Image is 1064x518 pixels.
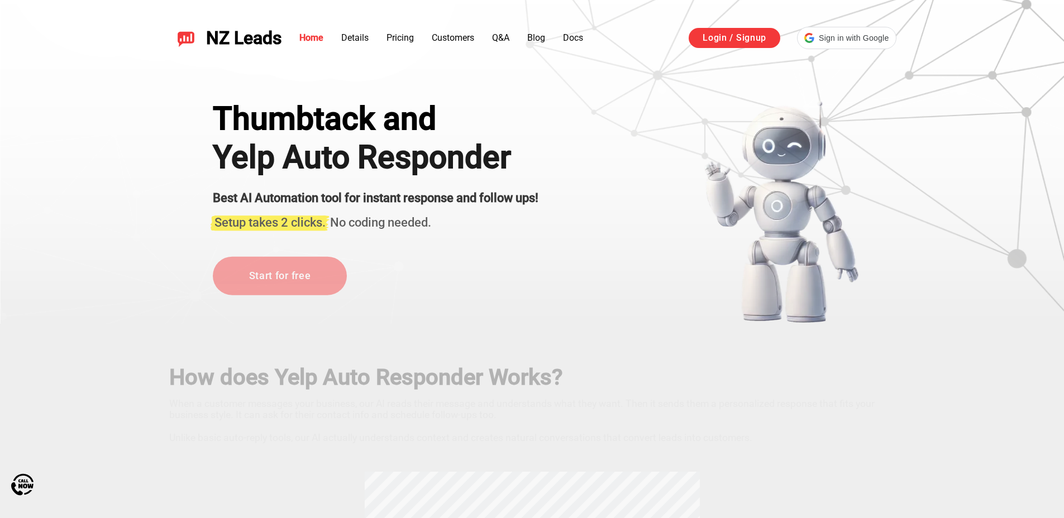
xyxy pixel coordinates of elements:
a: Home [299,32,323,43]
a: Login / Signup [689,28,780,48]
a: Q&A [492,32,509,43]
span: NZ Leads [206,28,281,49]
span: Setup takes 2 clicks. [214,215,326,229]
h1: Yelp Auto Responder [213,139,538,176]
h3: No coding needed. [213,209,538,231]
span: Sign in with Google [819,32,889,44]
strong: Best AI Automation tool for instant response and follow ups! [213,191,538,205]
p: When a customer messages your business, our AI reads their message and understands what they want... [169,394,895,443]
a: Details [341,32,369,43]
div: Sign in with Google [797,27,896,49]
img: yelp bot [704,100,860,324]
a: Blog [527,32,545,43]
a: Customers [432,32,474,43]
a: Docs [563,32,583,43]
h2: How does Yelp Auto Responder Works? [169,364,895,390]
img: NZ Leads logo [177,29,195,47]
img: Call Now [11,473,34,496]
a: Pricing [387,32,414,43]
a: Start for free [213,257,347,295]
div: Thumbtack and [213,100,538,137]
